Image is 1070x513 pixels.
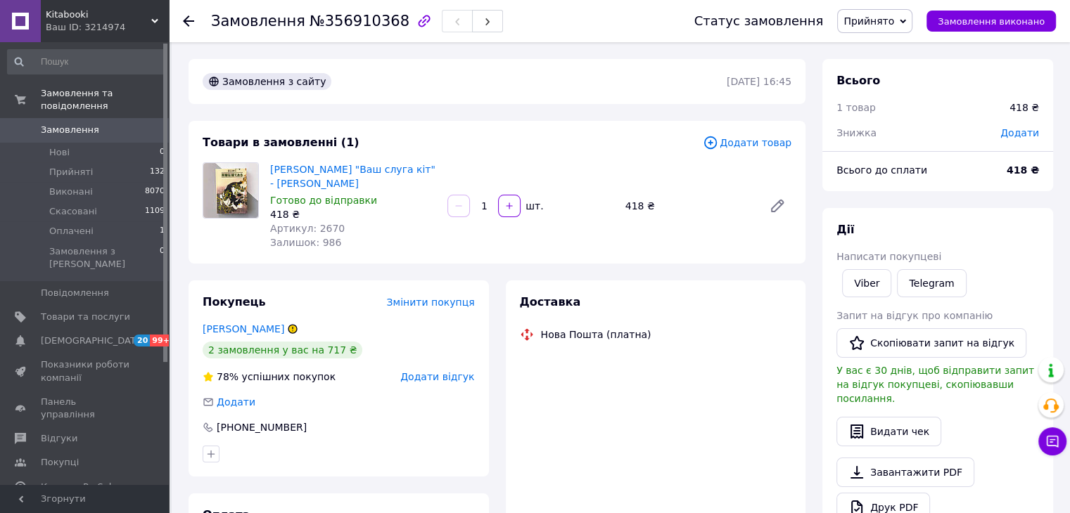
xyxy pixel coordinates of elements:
[938,16,1045,27] span: Замовлення виконано
[134,335,150,346] span: 20
[41,287,109,299] span: Повідомлення
[150,335,173,346] span: 99+
[150,166,165,178] span: 132
[41,481,117,493] span: Каталог ProSale
[520,295,581,309] span: Доставка
[836,310,993,321] span: Запит на відгук про компанію
[1007,164,1039,176] b: 418 ₴
[926,11,1056,32] button: Замовлення виконано
[203,342,362,358] div: 2 замовлення у вас на 717 ₴
[836,127,877,138] span: Знижка
[836,223,854,236] span: Дії
[46,8,151,21] span: Kitabooki
[203,370,336,384] div: успішних покупок
[270,223,345,234] span: Артикул: 2670
[160,225,165,238] span: 1
[400,371,474,382] span: Додати відгук
[145,186,165,198] span: 8070
[41,432,77,445] span: Відгуки
[145,205,165,218] span: 1109
[49,245,160,271] span: Замовлення з [PERSON_NAME]
[49,186,93,198] span: Виконані
[49,205,97,218] span: Скасовані
[537,327,655,342] div: Нова Пошта (платна)
[203,295,266,309] span: Покупець
[836,102,876,113] span: 1 товар
[41,87,169,112] span: Замовлення та повідомлення
[270,164,435,189] a: [PERSON_NAME] "Ваш слуга кіт" - [PERSON_NAME]
[217,396,255,408] span: Додати
[215,420,308,434] div: [PHONE_NUMBER]
[203,163,258,218] img: Роман "Ваш слуга кіт" - Нацуме Сосекі
[703,135,791,150] span: Додати товар
[727,76,791,87] time: [DATE] 16:45
[836,457,974,487] a: Завантажити PDF
[836,417,941,446] button: Видати чек
[203,136,359,149] span: Товари в замовленні (1)
[836,365,1034,404] span: У вас є 30 днів, щоб відправити запит на відгук покупцеві, скопіювавши посилання.
[49,166,93,178] span: Прийняті
[203,73,331,90] div: Замовлення з сайту
[836,328,1026,358] button: Скопіювати запит на відгук
[41,311,130,323] span: Товари та послуги
[41,396,130,421] span: Панель управління
[270,195,377,206] span: Готово до відправки
[836,74,880,87] span: Всього
[41,335,145,347] span: [DEMOGRAPHIC_DATA]
[1010,100,1039,115] div: 418 ₴
[842,269,891,297] a: Viber
[836,164,927,176] span: Всього до сплати
[270,207,436,221] div: 418 ₴
[843,15,894,27] span: Прийнято
[49,146,70,159] span: Нові
[41,456,79,469] span: Покупці
[1038,427,1066,455] button: Чат з покупцем
[46,21,169,34] div: Ваш ID: 3214974
[310,13,409,30] span: №356910368
[836,251,941,262] span: Написати покупцеві
[41,124,99,136] span: Замовлення
[41,358,130,384] span: Показники роботи компанії
[203,323,284,335] a: [PERSON_NAME]
[694,14,824,28] div: Статус замовлення
[897,269,966,297] a: Telegram
[522,199,544,213] div: шт.
[217,371,238,382] span: 78%
[160,245,165,271] span: 0
[387,297,475,308] span: Змінити покупця
[270,237,341,248] span: Залишок: 986
[211,13,305,30] span: Замовлення
[7,49,166,74] input: Пошук
[763,192,791,220] a: Редагувати
[160,146,165,159] span: 0
[49,225,94,238] span: Оплачені
[183,14,194,28] div: Повернутися назад
[1000,127,1039,138] span: Додати
[620,196,758,216] div: 418 ₴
